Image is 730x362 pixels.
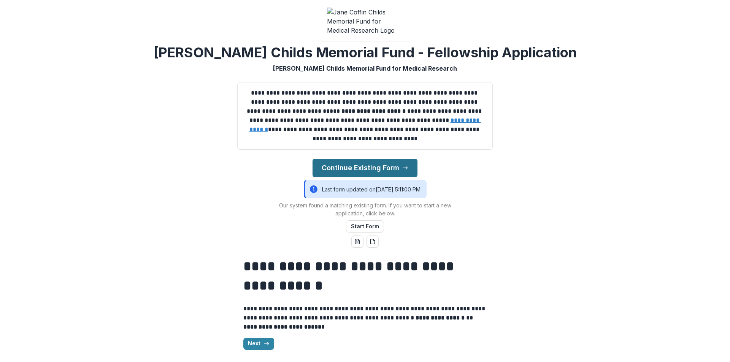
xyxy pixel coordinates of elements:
p: [PERSON_NAME] Childs Memorial Fund for Medical Research [273,64,457,73]
div: Last form updated on [DATE] 5:11:00 PM [304,180,427,198]
p: Our system found a matching existing form. If you want to start a new application, click below. [270,201,460,217]
button: pdf-download [367,236,379,248]
h2: [PERSON_NAME] Childs Memorial Fund - Fellowship Application [154,44,577,61]
button: word-download [351,236,363,248]
button: Next [243,338,274,350]
button: Continue Existing Form [313,159,417,177]
button: Start Form [346,220,384,232]
img: Jane Coffin Childs Memorial Fund for Medical Research Logo [327,8,403,35]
